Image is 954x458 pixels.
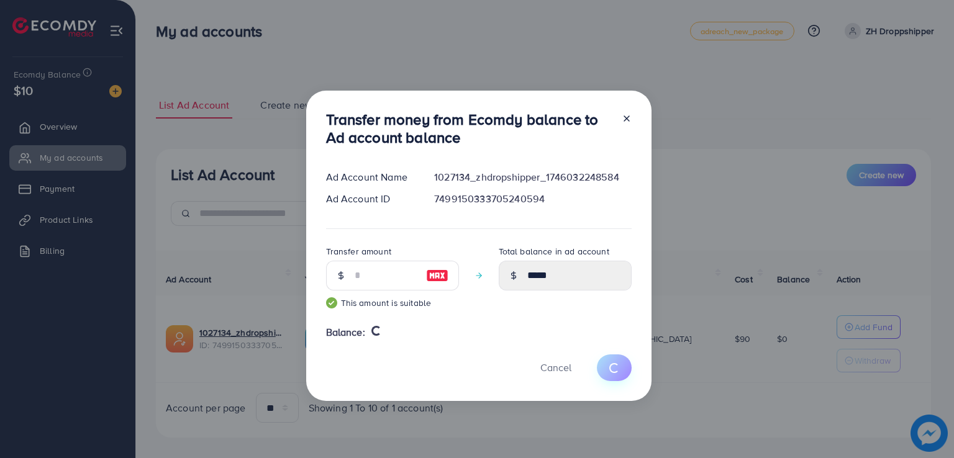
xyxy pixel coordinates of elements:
[424,170,641,184] div: 1027134_zhdropshipper_1746032248584
[326,297,459,309] small: This amount is suitable
[316,170,425,184] div: Ad Account Name
[326,110,612,146] h3: Transfer money from Ecomdy balance to Ad account balance
[499,245,609,258] label: Total balance in ad account
[326,245,391,258] label: Transfer amount
[540,361,571,374] span: Cancel
[316,192,425,206] div: Ad Account ID
[326,297,337,308] img: guide
[424,192,641,206] div: 7499150333705240594
[426,268,448,283] img: image
[326,325,365,339] span: Balance:
[525,354,587,381] button: Cancel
